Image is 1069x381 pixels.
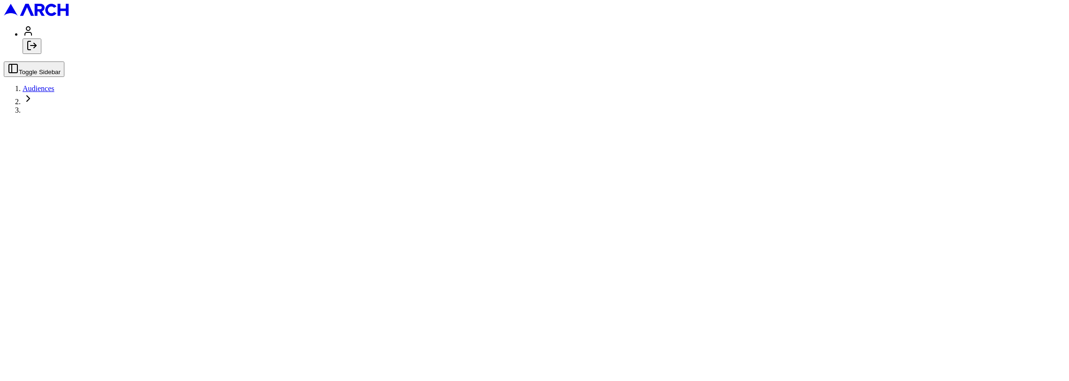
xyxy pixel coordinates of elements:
[23,38,41,54] button: Log out
[23,84,55,92] a: Audiences
[4,61,64,77] button: Toggle Sidebar
[4,84,1065,106] nav: breadcrumb
[19,69,61,76] span: Toggle Sidebar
